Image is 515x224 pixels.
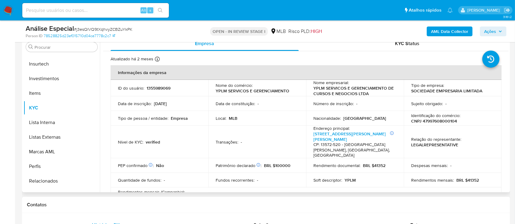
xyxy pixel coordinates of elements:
[26,33,42,39] b: Person ID
[313,142,394,158] h4: CP: 13572-520 - [GEOGRAPHIC_DATA][PERSON_NAME], [GEOGRAPHIC_DATA], [GEOGRAPHIC_DATA]
[264,163,290,168] p: BRL $100000
[118,139,143,145] p: Nível de KYC :
[480,27,506,36] button: Ações
[484,27,496,36] span: Ações
[504,7,510,13] a: Sair
[147,85,170,91] p: 1355989069
[171,116,188,121] p: Empresa
[118,116,168,121] p: Tipo de pessoa / entidade :
[216,116,226,121] p: Local :
[411,101,443,106] p: Sujeito obrigado :
[313,101,354,106] p: Número de inscrição :
[35,44,95,50] input: Procurar
[313,131,386,142] a: [STREET_ADDRESS][PERSON_NAME][PERSON_NAME]
[216,177,254,183] p: Fundos recorrentes :
[24,101,100,115] button: KYC
[118,177,161,183] p: Quantidade de fundos :
[450,163,451,168] p: -
[216,88,289,94] p: YPLM SERVICOS E GERENCIAMENTO
[24,159,100,174] button: Perfis
[356,101,357,106] p: -
[111,56,153,62] p: Atualizado há 2 meses
[313,80,349,85] p: Nome empresarial :
[241,139,242,145] p: -
[118,101,152,106] p: Data de inscrição :
[257,101,259,106] p: -
[156,163,164,168] p: Não
[395,40,419,47] span: KYC Status
[164,177,165,183] p: -
[313,126,350,131] p: Endereço principal :
[467,7,502,13] p: laisa.felismino@mercadolivre.com
[216,83,253,88] p: Nome do comércio :
[216,101,255,106] p: Data de constituição :
[154,6,166,15] button: search-icon
[118,163,154,168] p: PEP confirmado :
[427,27,473,36] button: AML Data Collector
[24,144,100,159] button: Marcas AML
[445,101,447,106] p: -
[24,71,100,86] button: Investimentos
[411,113,460,118] p: Identificação do comércio :
[24,57,100,71] button: Insurtech
[229,116,237,121] p: MLB
[74,26,132,32] span: # j3esQlVQ9tXqhvyZCBZuYkPK
[149,7,151,13] span: s
[24,86,100,101] button: Items
[28,44,33,49] button: Procurar
[363,163,385,168] p: BRL $41352
[456,177,479,183] p: BRL $41352
[411,137,461,142] p: Relação do representante :
[411,163,448,168] p: Despesas mensais :
[431,27,468,36] b: AML Data Collector
[345,177,356,183] p: YPLM
[411,118,457,124] p: CNPJ 47997608000104
[313,116,341,121] p: Nacionalidade :
[503,14,512,19] span: 3.161.2
[26,23,74,33] b: Análise Especial
[141,7,146,13] span: Alt
[210,27,268,36] p: OPEN - IN REVIEW STAGE I
[216,139,238,145] p: Transações :
[257,177,258,183] p: -
[409,7,441,13] span: Atalhos rápidos
[22,6,169,14] input: Pesquise usuários ou casos...
[270,28,286,35] div: MLB
[24,174,100,188] button: Relacionados
[311,28,322,35] span: HIGH
[146,139,160,145] p: verified
[411,177,454,183] p: Rendimentos mensais :
[313,85,394,96] p: YPLM SERVICOS E GERENCIAMENTO DE CURSOS E NEGOCIOS LTDA
[111,65,502,80] th: Informações da empresa
[411,88,482,94] p: SOCIEDADE EMPRESARIA LIMITADA
[447,8,453,13] a: Notificações
[313,163,360,168] p: Rendimento documental :
[288,28,322,35] span: Risco PLD:
[154,101,167,106] p: [DATE]
[27,202,505,208] h1: Contatos
[195,40,214,47] span: Empresa
[44,33,115,39] a: 78528825d23ef015710d04ce7778c2c7
[411,142,458,148] p: LEGALREPRESENTATIVE
[118,85,144,91] p: ID do usuário :
[24,115,100,130] button: Lista Interna
[343,116,386,121] p: [GEOGRAPHIC_DATA]
[24,130,100,144] button: Listas Externas
[313,177,342,183] p: Soft descriptor :
[118,189,185,195] p: Rendimentos mensais (Companhia) :
[216,163,261,168] p: Patrimônio declarado :
[24,188,100,203] button: Restrições Novo Mundo
[411,83,444,88] p: Tipo de empresa :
